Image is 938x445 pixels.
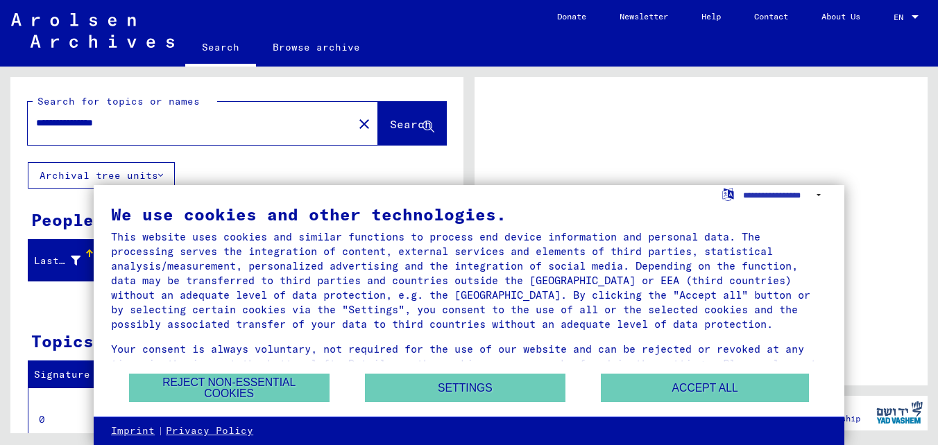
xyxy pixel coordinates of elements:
[34,364,127,386] div: Signature
[111,342,827,385] div: Your consent is always voluntary, not required for the use of our website and can be rejected or ...
[350,110,378,137] button: Clear
[111,206,827,222] div: We use cookies and other technologies.
[256,30,377,64] a: Browse archive
[31,329,94,354] div: Topics
[11,13,174,48] img: Arolsen_neg.svg
[166,424,253,438] a: Privacy Policy
[28,162,175,189] button: Archival tree units
[34,367,113,382] div: Signature
[365,374,565,402] button: Settings
[185,30,256,67] a: Search
[356,116,373,132] mat-icon: close
[129,374,330,402] button: Reject non-essential cookies
[601,374,809,402] button: Accept all
[873,395,926,430] img: yv_logo.png
[378,102,446,145] button: Search
[34,254,80,268] div: Last Name
[28,241,95,280] mat-header-cell: Last Name
[111,424,155,438] a: Imprint
[37,95,200,107] mat-label: Search for topics or names
[390,117,432,131] span: Search
[111,229,827,331] div: This website uses cookies and similar functions to process end device information and personal da...
[894,12,909,22] span: EN
[31,207,94,232] div: People
[34,250,98,272] div: Last Name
